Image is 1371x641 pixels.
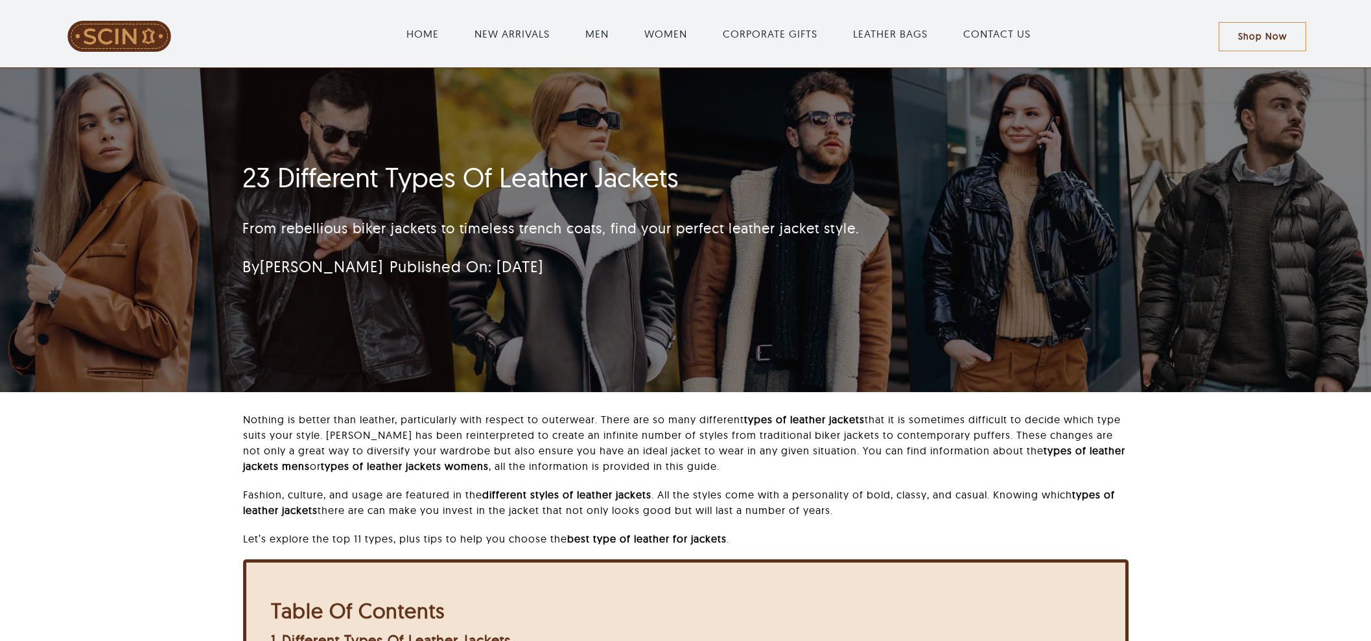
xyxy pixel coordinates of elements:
a: CORPORATE GIFTS [723,26,817,41]
a: MEN [585,26,609,41]
strong: different styles of leather jackets [482,488,651,501]
a: Shop Now [1219,22,1306,51]
nav: Main Menu [219,13,1218,54]
strong: best type of leather for jackets [567,532,727,545]
a: HOME [406,26,439,41]
a: NEW ARRIVALS [475,26,550,41]
span: Published On: [DATE] [390,257,543,276]
h1: 23 Different Types Of Leather Jackets [242,161,974,194]
b: Table Of Contents [271,598,445,624]
strong: types of leather jackets womens [321,460,489,472]
a: CONTACT US [963,26,1031,41]
p: Fashion, culture, and usage are featured in the . All the styles come with a personality of bold,... [243,487,1129,518]
span: By [242,257,383,276]
span: Shop Now [1238,31,1287,42]
a: [PERSON_NAME] [260,257,383,276]
a: LEATHER BAGS [853,26,928,41]
p: Nothing is better than leather, particularly with respect to outerwear. There are so many differe... [243,412,1129,474]
a: WOMEN [644,26,687,41]
p: Let’s explore the top 11 types, plus tips to help you choose the . [243,531,1129,546]
p: From rebellious biker jackets to timeless trench coats, find your perfect leather jacket style. [242,218,974,239]
strong: types of leather jackets [744,413,865,426]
